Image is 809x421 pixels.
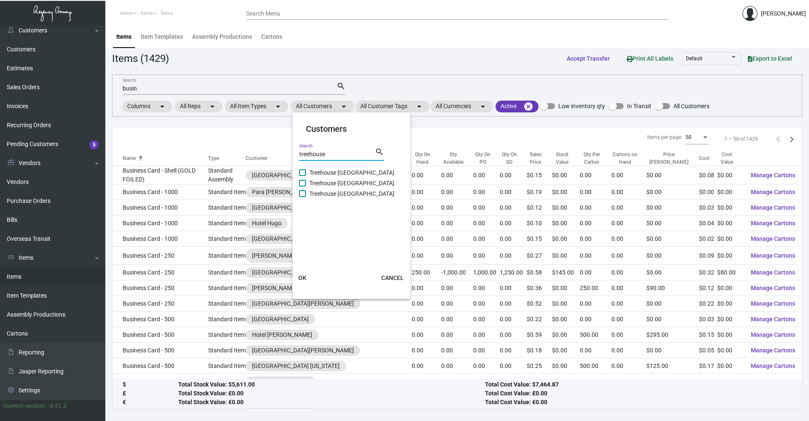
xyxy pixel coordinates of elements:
button: OK [289,270,316,285]
span: CANCEL [381,274,404,281]
span: OK [298,274,306,281]
span: Treehouse [GEOGRAPHIC_DATA] [309,178,394,188]
span: Treehouse [GEOGRAPHIC_DATA] [309,189,394,199]
div: Current version: [3,402,46,410]
div: 0.51.2 [50,402,67,410]
mat-icon: search [375,147,384,157]
span: Treehouse [GEOGRAPHIC_DATA] [309,168,394,178]
mat-card-title: Customers [306,123,397,135]
button: CANCEL [375,270,410,285]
